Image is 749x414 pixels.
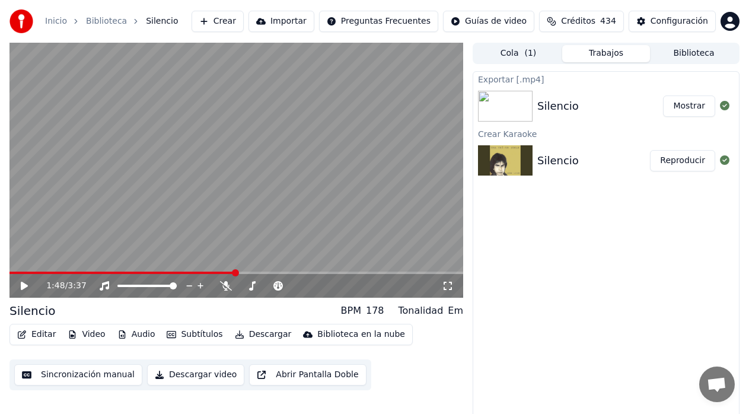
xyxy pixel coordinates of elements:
div: Tonalidad [399,304,444,318]
span: ( 1 ) [524,47,536,59]
button: Editar [12,326,60,343]
span: Silencio [146,15,178,27]
button: Mostrar [663,95,715,117]
div: Exportar [.mp4] [473,72,739,86]
span: Créditos [561,15,595,27]
span: 3:37 [68,280,86,292]
button: Subtítulos [162,326,227,343]
button: Descargar [230,326,297,343]
a: Chat abierto [699,367,735,402]
div: Silencio [537,152,579,169]
button: Configuración [629,11,716,32]
a: Inicio [45,15,67,27]
img: youka [9,9,33,33]
div: Silencio [537,98,579,114]
div: Configuración [651,15,708,27]
a: Biblioteca [86,15,127,27]
nav: breadcrumb [45,15,178,27]
div: Em [448,304,463,318]
button: Créditos434 [539,11,624,32]
span: 1:48 [46,280,65,292]
div: Crear Karaoke [473,126,739,141]
button: Audio [113,326,160,343]
button: Descargar video [147,364,244,386]
button: Sincronización manual [14,364,142,386]
button: Crear [192,11,244,32]
button: Importar [248,11,314,32]
button: Abrir Pantalla Doble [249,364,366,386]
span: 434 [600,15,616,27]
button: Preguntas Frecuentes [319,11,438,32]
button: Reproducir [650,150,715,171]
button: Biblioteca [650,45,738,62]
div: 178 [366,304,384,318]
div: BPM [341,304,361,318]
button: Video [63,326,110,343]
div: Biblioteca en la nube [317,329,405,340]
button: Guías de video [443,11,534,32]
div: Silencio [9,302,56,319]
button: Cola [474,45,562,62]
div: / [46,280,75,292]
button: Trabajos [562,45,650,62]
